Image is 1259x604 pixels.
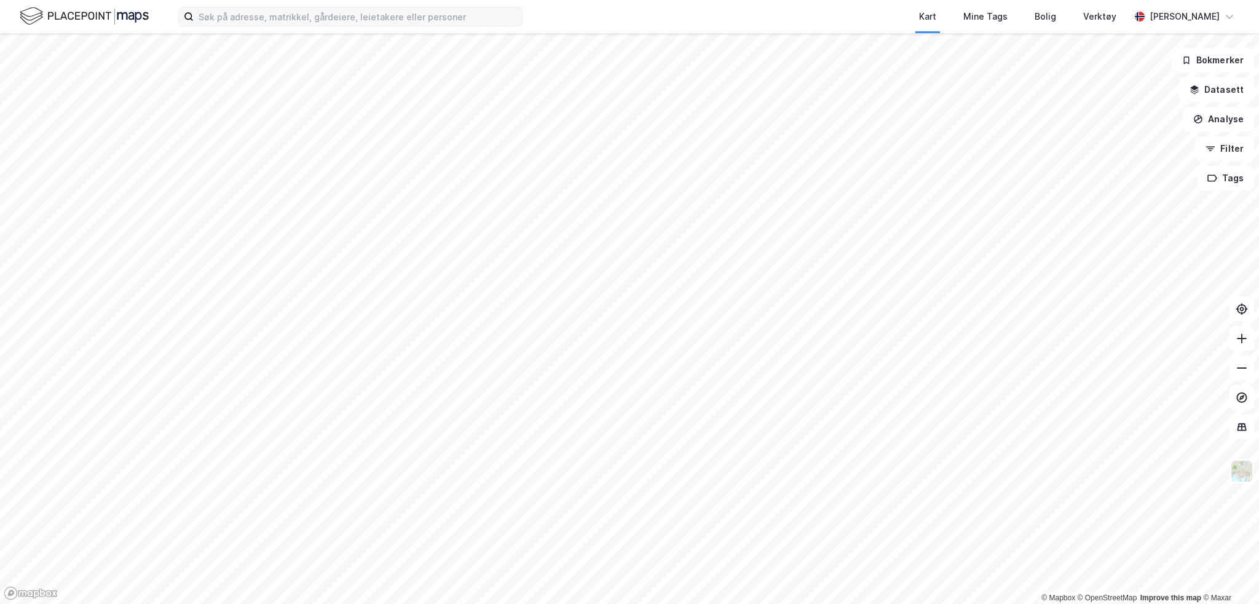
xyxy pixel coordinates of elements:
div: [PERSON_NAME] [1150,9,1220,24]
img: Z [1230,460,1253,483]
div: Kart [919,9,936,24]
img: logo.f888ab2527a4732fd821a326f86c7f29.svg [20,6,149,27]
div: Kontrollprogram for chat [1198,545,1259,604]
button: Datasett [1179,77,1254,102]
div: Verktøy [1083,9,1116,24]
input: Søk på adresse, matrikkel, gårdeiere, leietakere eller personer [194,7,522,26]
div: Bolig [1035,9,1056,24]
button: Bokmerker [1171,48,1254,73]
button: Tags [1197,166,1254,190]
button: Analyse [1183,107,1254,131]
a: OpenStreetMap [1078,594,1137,602]
a: Improve this map [1140,594,1201,602]
a: Mapbox homepage [4,586,58,600]
button: Filter [1195,136,1254,161]
div: Mine Tags [963,9,1008,24]
a: Mapbox [1041,594,1075,602]
iframe: Chat Widget [1198,545,1259,604]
